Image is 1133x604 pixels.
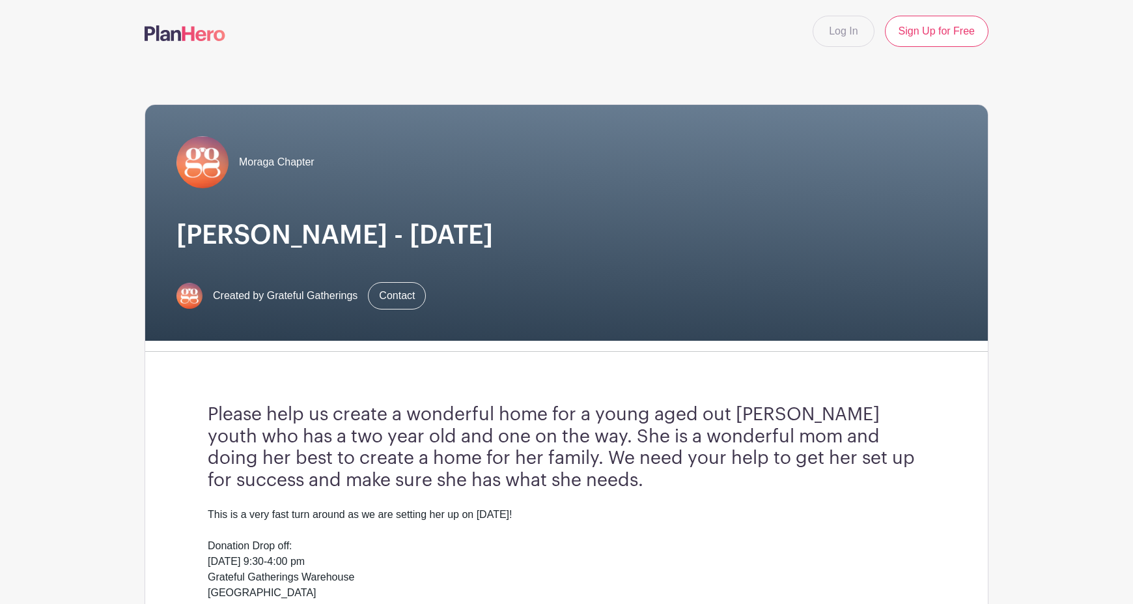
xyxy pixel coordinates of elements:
a: Sign Up for Free [885,16,988,47]
a: Log In [813,16,874,47]
a: Contact [368,282,426,309]
h1: [PERSON_NAME] - [DATE] [176,220,957,251]
img: gg-logo-planhero-final.png [176,136,229,188]
h3: Please help us create a wonderful home for a young aged out [PERSON_NAME] youth who has a two yea... [208,404,925,491]
span: Created by Grateful Gatherings [213,288,357,304]
img: logo-507f7623f17ff9eddc593b1ce0a138ce2505c220e1c5a4e2b4648c50719b7d32.svg [145,25,225,41]
img: gg-logo-planhero-final.png [176,283,203,309]
span: Moraga Chapter [239,154,315,170]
